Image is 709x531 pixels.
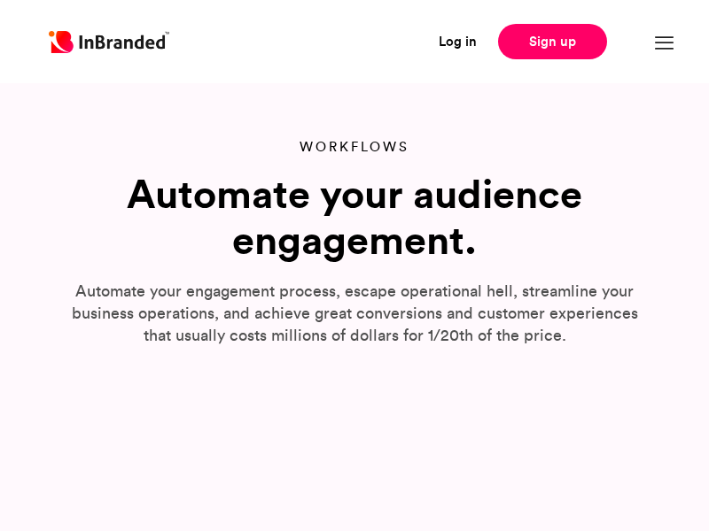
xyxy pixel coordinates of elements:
h1: Automate your audience engagement. [49,171,660,263]
p: Automate your engagement process, escape operational hell, streamline your business operations, a... [62,281,647,348]
p: Workflows [49,137,660,157]
a: Log in [439,32,477,52]
a: Sign up [498,24,607,59]
img: Inbranded [49,31,169,53]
